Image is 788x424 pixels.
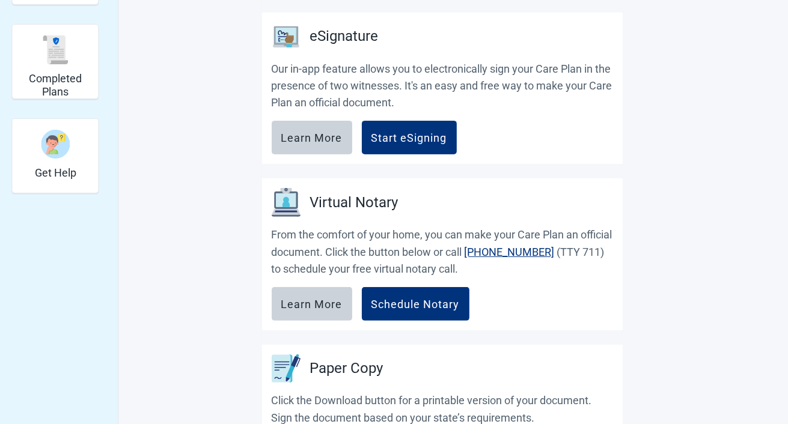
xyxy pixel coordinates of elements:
img: Paper Copy [272,354,301,383]
p: Our in-app feature allows you to electronically sign your Care Plan in the presence of two witnes... [272,61,613,112]
button: Learn More [272,121,352,154]
button: Schedule Notary [362,287,469,321]
div: Get Help [12,118,99,193]
h2: Get Help [35,166,76,180]
button: Start eSigning [362,121,457,154]
h3: Virtual Notary [310,192,399,214]
p: From the comfort of your home, you can make your Care Plan an official document. Click the button... [272,226,613,277]
div: Schedule Notary [371,298,460,310]
button: Learn More [272,287,352,321]
img: Get Help [41,130,70,159]
a: [PHONE_NUMBER] [465,246,555,258]
h2: Completed Plans [17,72,94,98]
h3: eSignature [310,25,379,48]
div: Completed Plans [12,24,99,99]
img: eSignature [272,22,301,51]
div: Learn More [281,132,343,144]
img: Completed Plans [41,35,70,64]
div: Start eSigning [371,132,447,144]
img: Virtual Notary [272,188,301,217]
h3: Paper Copy [310,357,383,380]
div: Learn More [281,298,343,310]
